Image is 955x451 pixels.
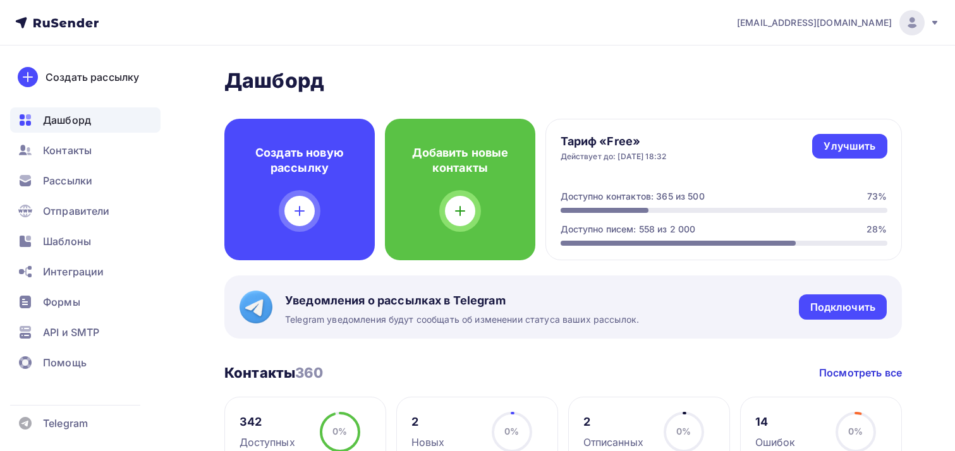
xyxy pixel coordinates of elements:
[583,414,643,430] div: 2
[737,16,892,29] span: [EMAIL_ADDRESS][DOMAIN_NAME]
[46,69,139,85] div: Создать рассылку
[561,223,696,236] div: Доступно писем: 558 из 2 000
[867,223,887,236] div: 28%
[824,139,875,153] div: Улучшить
[810,300,875,315] div: Подключить
[43,264,104,279] span: Интеграции
[43,325,99,340] span: API и SMTP
[10,168,161,193] a: Рассылки
[43,203,110,219] span: Отправители
[43,112,91,128] span: Дашборд
[411,435,445,450] div: Новых
[43,416,88,431] span: Telegram
[43,143,92,158] span: Контакты
[295,364,323,381] span: 360
[285,293,639,308] span: Уведомления о рассылках в Telegram
[561,152,667,162] div: Действует до: [DATE] 18:32
[240,435,295,450] div: Доступных
[10,229,161,254] a: Шаблоны
[411,414,445,430] div: 2
[848,426,863,436] span: 0%
[43,234,91,249] span: Шаблоны
[755,435,796,450] div: Ошибок
[10,138,161,163] a: Контакты
[10,198,161,224] a: Отправители
[224,364,324,382] h3: Контакты
[285,313,639,326] span: Telegram уведомления будут сообщать об изменении статуса ваших рассылок.
[43,355,87,370] span: Помощь
[504,426,519,436] span: 0%
[819,365,902,380] a: Посмотреть все
[561,134,667,149] h4: Тариф «Free»
[10,289,161,315] a: Формы
[737,10,940,35] a: [EMAIL_ADDRESS][DOMAIN_NAME]
[224,68,902,93] h2: Дашборд
[405,145,515,176] h4: Добавить новые контакты
[332,426,347,436] span: 0%
[43,294,80,310] span: Формы
[561,190,705,203] div: Доступно контактов: 365 из 500
[43,173,92,188] span: Рассылки
[240,414,295,430] div: 342
[755,414,796,430] div: 14
[245,145,355,176] h4: Создать новую рассылку
[867,190,887,203] div: 73%
[10,107,161,133] a: Дашборд
[676,426,691,436] span: 0%
[583,435,643,450] div: Отписанных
